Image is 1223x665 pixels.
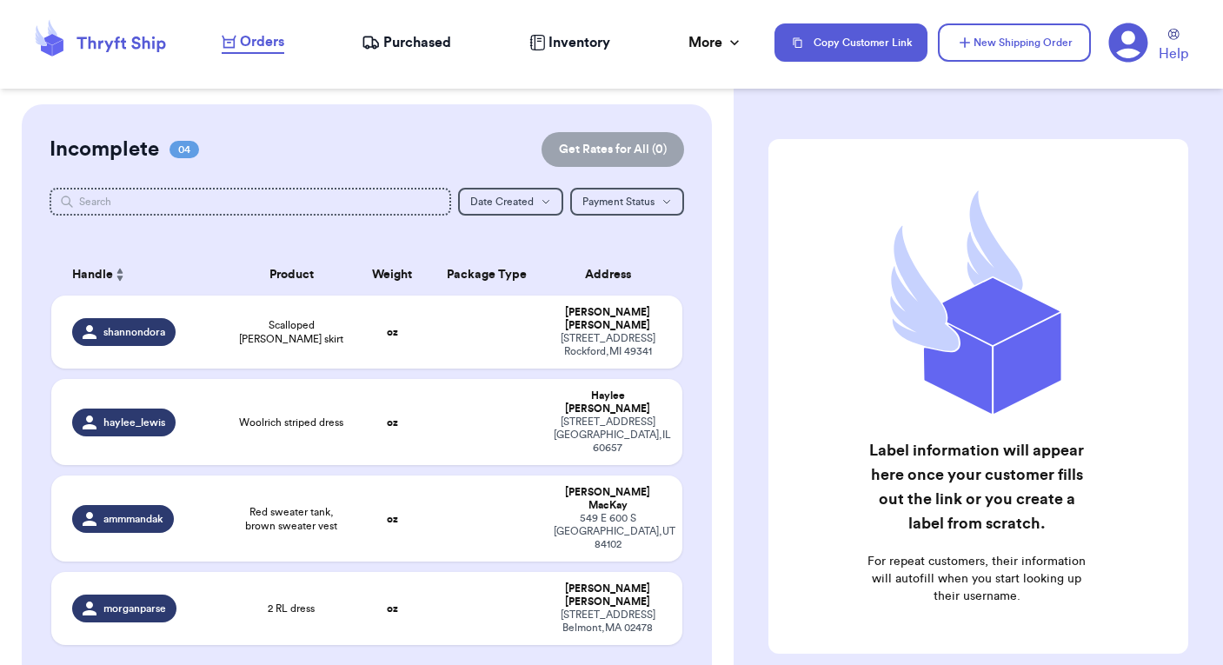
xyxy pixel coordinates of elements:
div: [PERSON_NAME] [PERSON_NAME] [554,582,661,608]
span: shannondora [103,325,165,339]
span: haylee_lewis [103,416,165,429]
a: Orders [222,31,284,54]
span: Woolrich striped dress [239,416,343,429]
span: Payment Status [582,196,655,207]
strong: oz [387,327,398,337]
div: 549 E 600 S [GEOGRAPHIC_DATA] , UT 84102 [554,512,661,551]
strong: oz [387,514,398,524]
span: Date Created [470,196,534,207]
span: Purchased [383,32,451,53]
button: Copy Customer Link [774,23,927,62]
button: Payment Status [570,188,684,216]
th: Product [228,254,354,296]
span: Help [1159,43,1188,64]
span: Scalloped [PERSON_NAME] skirt [238,318,343,346]
div: More [688,32,743,53]
a: Help [1159,29,1188,64]
span: 04 [169,141,199,158]
span: Handle [72,266,113,284]
th: Address [543,254,682,296]
span: Inventory [548,32,610,53]
input: Search [50,188,451,216]
h2: Label information will appear here once your customer fills out the link or you create a label fr... [861,438,1093,535]
button: Date Created [458,188,563,216]
p: For repeat customers, their information will autofill when you start looking up their username. [861,553,1093,605]
span: 2 RL dress [268,602,315,615]
a: Purchased [362,32,451,53]
th: Package Type [430,254,544,296]
span: Red sweater tank, brown sweater vest [238,505,343,533]
div: [PERSON_NAME] MacKay [554,486,661,512]
div: [PERSON_NAME] [PERSON_NAME] [554,306,661,332]
button: New Shipping Order [938,23,1091,62]
div: [STREET_ADDRESS] Belmont , MA 02478 [554,608,661,635]
strong: oz [387,417,398,428]
div: [STREET_ADDRESS] [GEOGRAPHIC_DATA] , IL 60657 [554,416,661,455]
button: Get Rates for All (0) [542,132,684,167]
th: Weight [355,254,430,296]
button: Sort ascending [113,264,127,285]
span: Orders [240,31,284,52]
span: ammmandak [103,512,163,526]
strong: oz [387,603,398,614]
a: Inventory [529,32,610,53]
h2: Incomplete [50,136,159,163]
div: Haylee [PERSON_NAME] [554,389,661,416]
div: [STREET_ADDRESS] Rockford , MI 49341 [554,332,661,358]
span: morganparse [103,602,166,615]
